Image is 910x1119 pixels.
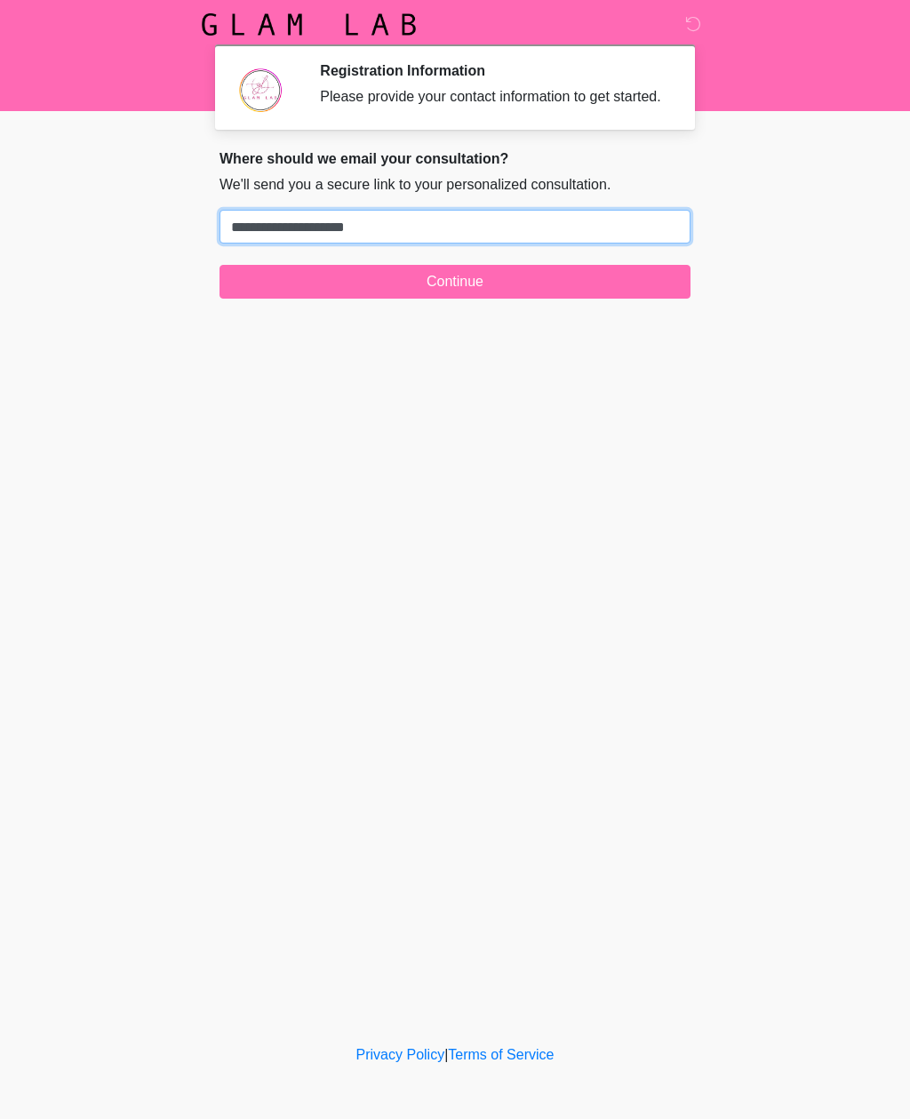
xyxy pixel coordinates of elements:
[202,13,416,36] img: Glam Lab Logo
[356,1047,445,1062] a: Privacy Policy
[220,174,690,196] p: We'll send you a secure link to your personalized consultation.
[448,1047,554,1062] a: Terms of Service
[444,1047,448,1062] a: |
[320,86,664,108] div: Please provide your contact information to get started.
[220,265,690,299] button: Continue
[233,62,286,116] img: Agent Avatar
[220,150,690,167] h2: Where should we email your consultation?
[320,62,664,79] h2: Registration Information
